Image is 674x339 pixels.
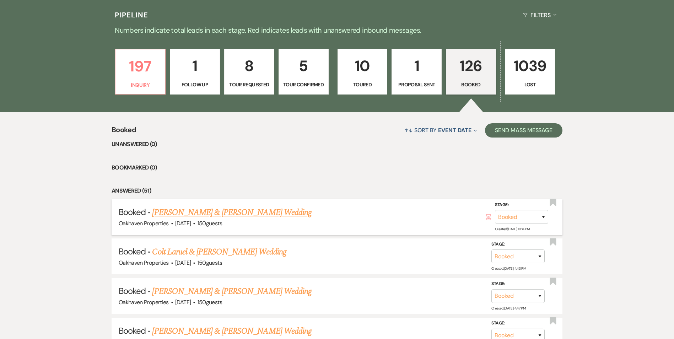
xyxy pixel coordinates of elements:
[485,123,562,138] button: Send Mass Message
[392,49,442,95] a: 1Proposal Sent
[152,246,286,258] a: Colt Laruel & [PERSON_NAME] Wedding
[170,49,220,95] a: 1Follow Up
[119,325,146,336] span: Booked
[491,319,545,327] label: Stage:
[338,49,388,95] a: 10Toured
[198,259,222,267] span: 150 guests
[438,127,471,134] span: Event Date
[119,246,146,257] span: Booked
[229,54,270,78] p: 8
[520,6,559,25] button: Filters
[152,325,311,338] a: [PERSON_NAME] & [PERSON_NAME] Wedding
[491,280,545,288] label: Stage:
[152,285,311,298] a: [PERSON_NAME] & [PERSON_NAME] Wedding
[112,163,562,172] li: Bookmarked (0)
[119,220,169,227] span: Oakhaven Properties
[175,298,191,306] span: [DATE]
[509,54,550,78] p: 1039
[451,54,491,78] p: 126
[119,285,146,296] span: Booked
[119,298,169,306] span: Oakhaven Properties
[495,227,529,231] span: Created: [DATE] 10:14 PM
[491,241,545,248] label: Stage:
[505,49,555,95] a: 1039Lost
[175,220,191,227] span: [DATE]
[198,220,222,227] span: 150 guests
[198,298,222,306] span: 150 guests
[283,54,324,78] p: 5
[279,49,329,95] a: 5Tour Confirmed
[115,10,148,20] h3: Pipeline
[491,306,525,311] span: Created: [DATE] 4:47 PM
[404,127,413,134] span: ↑↓
[119,259,169,267] span: Oakhaven Properties
[342,81,383,88] p: Toured
[491,266,526,271] span: Created: [DATE] 4:43 PM
[112,186,562,195] li: Answered (51)
[115,49,166,95] a: 197Inquiry
[396,54,437,78] p: 1
[342,54,383,78] p: 10
[112,140,562,149] li: Unanswered (0)
[401,121,480,140] button: Sort By Event Date
[81,25,593,36] p: Numbers indicate total leads in each stage. Red indicates leads with unanswered inbound messages.
[120,54,161,78] p: 197
[283,81,324,88] p: Tour Confirmed
[119,206,146,217] span: Booked
[229,81,270,88] p: Tour Requested
[120,81,161,89] p: Inquiry
[174,54,215,78] p: 1
[509,81,550,88] p: Lost
[224,49,274,95] a: 8Tour Requested
[112,124,136,140] span: Booked
[174,81,215,88] p: Follow Up
[495,201,548,209] label: Stage:
[396,81,437,88] p: Proposal Sent
[152,206,311,219] a: [PERSON_NAME] & [PERSON_NAME] Wedding
[446,49,496,95] a: 126Booked
[451,81,491,88] p: Booked
[175,259,191,267] span: [DATE]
